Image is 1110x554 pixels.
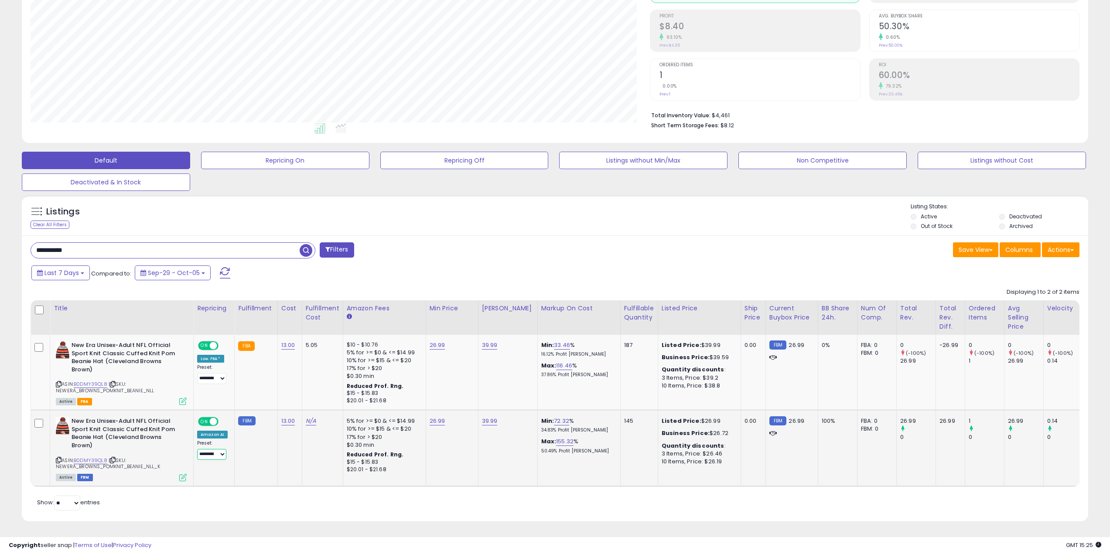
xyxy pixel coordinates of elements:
[789,417,804,425] span: 26.99
[1008,433,1043,441] div: 0
[347,441,419,449] div: $0.30 min
[861,341,890,349] div: FBA: 0
[306,417,316,425] a: N/A
[769,416,786,425] small: FBM
[541,351,614,357] p: 16.12% Profit [PERSON_NAME]
[238,304,273,313] div: Fulfillment
[1008,341,1043,349] div: 0
[662,382,734,390] div: 10 Items, Price: $38.8
[541,361,557,370] b: Max:
[662,353,710,361] b: Business Price:
[879,21,1079,33] h2: 50.30%
[1008,357,1043,365] div: 26.99
[662,341,701,349] b: Listed Price:
[197,364,228,384] div: Preset:
[135,265,211,280] button: Sep-29 - Oct-05
[306,304,339,322] div: Fulfillment Cost
[861,417,890,425] div: FBA: 0
[721,121,734,129] span: $8.12
[56,417,187,480] div: ASIN:
[56,341,69,359] img: 51bhgZyffpL._SL40_.jpg
[541,437,557,445] b: Max:
[541,438,614,454] div: %
[662,458,734,466] div: 10 Items, Price: $26.19
[56,417,69,435] img: 51bhgZyffpL._SL40_.jpg
[662,374,734,382] div: 3 Items, Price: $39.2
[745,417,759,425] div: 0.00
[900,341,936,349] div: 0
[969,433,1004,441] div: 0
[1047,357,1083,365] div: 0.14
[1042,242,1079,257] button: Actions
[911,203,1088,211] p: Listing States:
[380,152,549,169] button: Repricing Off
[651,112,710,119] b: Total Inventory Value:
[624,304,654,322] div: Fulfillable Quantity
[197,440,228,460] div: Preset:
[738,152,907,169] button: Non Competitive
[662,304,737,313] div: Listed Price
[541,341,614,357] div: %
[347,466,419,473] div: $20.01 - $21.68
[74,381,107,388] a: B0DMY39QL8
[9,541,41,549] strong: Copyright
[789,341,804,349] span: 26.99
[238,341,254,351] small: FBA
[921,213,937,220] label: Active
[22,173,190,191] button: Deactivated & In Stock
[651,109,1073,120] li: $4,461
[918,152,1086,169] button: Listings without Cost
[56,457,160,470] span: | SKU: NEWERA_BROWNS_POMKNIT_BEANIE_NLL_K
[662,365,724,374] b: Quantity discounts
[482,341,498,350] a: 39.99
[281,341,295,350] a: 13.00
[306,341,336,349] div: 5.05
[347,349,419,357] div: 5% for >= $0 & <= $14.99
[281,304,298,313] div: Cost
[31,265,90,280] button: Last 7 Days
[745,304,762,322] div: Ship Price
[75,541,112,549] a: Terms of Use
[54,304,190,313] div: Title
[969,304,1001,322] div: Ordered Items
[281,417,295,425] a: 13.00
[541,417,614,433] div: %
[1014,350,1034,357] small: (-100%)
[430,341,445,350] a: 26.99
[347,364,419,372] div: 17% for > $20
[883,83,902,89] small: 79.32%
[651,122,719,129] b: Short Term Storage Fees:
[37,498,100,506] span: Show: entries
[541,417,554,425] b: Min:
[347,390,419,397] div: $15 - $15.83
[659,83,677,89] small: 0.00%
[662,442,734,450] div: :
[659,63,860,68] span: Ordered Items
[969,357,1004,365] div: 1
[537,300,620,335] th: The percentage added to the cost of goods (COGS) that forms the calculator for Min & Max prices.
[822,304,854,322] div: BB Share 24h.
[238,416,255,425] small: FBM
[1047,341,1083,349] div: 0
[663,34,682,41] small: 93.10%
[113,541,151,549] a: Privacy Policy
[861,425,890,433] div: FBM: 0
[347,397,419,404] div: $20.01 - $21.68
[74,457,107,464] a: B0DMY39QL8
[148,269,200,277] span: Sep-29 - Oct-05
[199,418,210,425] span: ON
[662,417,701,425] b: Listed Price:
[659,14,860,19] span: Profit
[662,366,734,374] div: :
[861,349,890,357] div: FBM: 0
[1047,417,1083,425] div: 0.14
[554,341,570,350] a: 33.46
[974,350,994,357] small: (-100%)
[939,417,958,425] div: 26.99
[769,340,786,350] small: FBM
[1066,541,1101,549] span: 2025-10-13 15:25 GMT
[659,21,860,33] h2: $8.40
[347,304,422,313] div: Amazon Fees
[56,474,76,481] span: All listings currently available for purchase on Amazon
[199,342,210,350] span: ON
